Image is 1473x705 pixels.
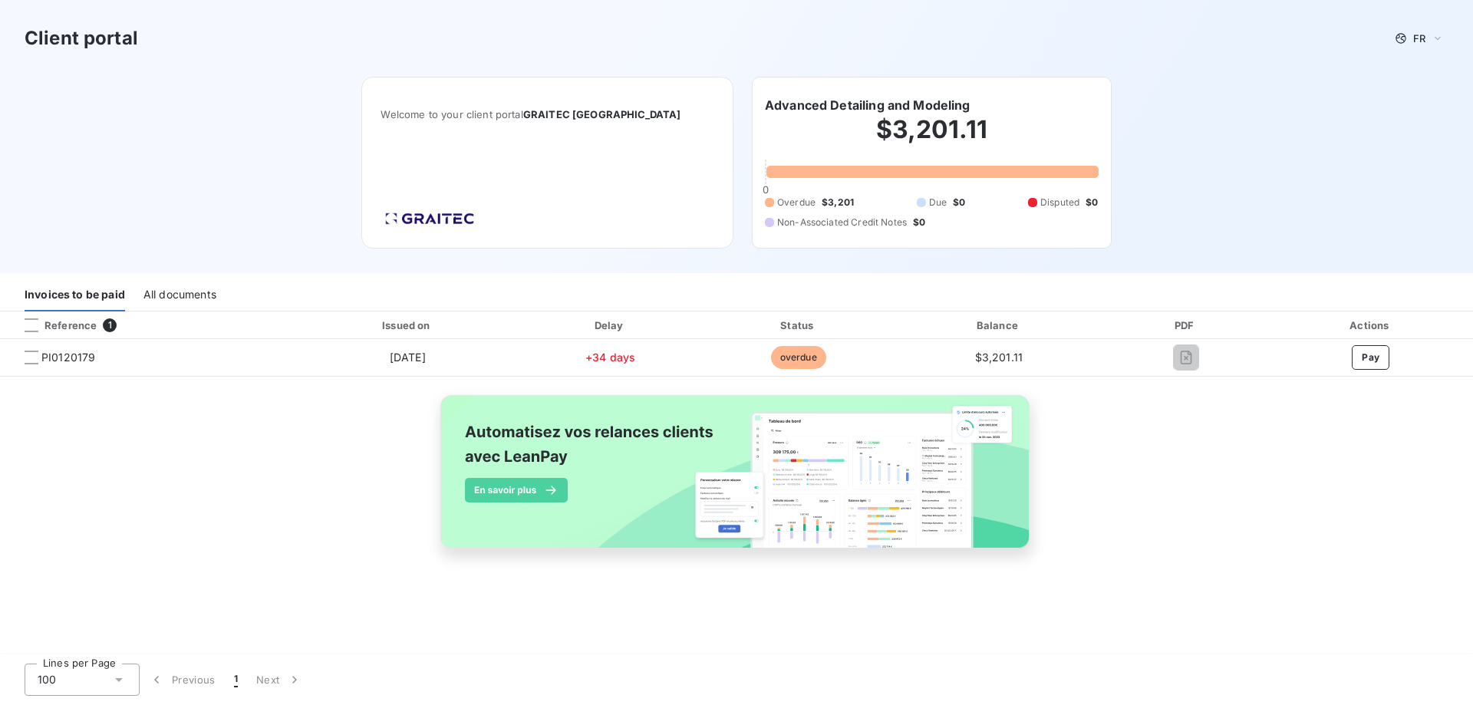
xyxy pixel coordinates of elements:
div: All documents [143,279,216,311]
button: Next [247,664,311,696]
span: 1 [234,672,238,687]
span: overdue [771,346,826,369]
span: $3,201 [822,196,854,209]
div: Status [706,318,891,333]
span: 0 [763,183,769,196]
span: 100 [38,672,56,687]
div: Issued on [300,318,516,333]
button: Previous [140,664,225,696]
span: $0 [953,196,965,209]
span: GRAITEC [GEOGRAPHIC_DATA] [523,108,681,120]
span: $0 [913,216,925,229]
h3: Client portal [25,25,138,52]
span: Non-Associated Credit Notes [777,216,907,229]
span: FR [1413,32,1425,44]
span: Welcome to your client portal [381,108,714,120]
h2: $3,201.11 [765,114,1099,160]
span: Overdue [777,196,816,209]
div: PDF [1106,318,1266,333]
div: Balance [898,318,1100,333]
div: Reference [12,318,97,332]
div: Invoices to be paid [25,279,125,311]
span: Due [929,196,947,209]
span: 1 [103,318,117,332]
span: +34 days [585,351,635,364]
img: Company logo [381,208,479,229]
span: Disputed [1040,196,1079,209]
span: [DATE] [390,351,426,364]
button: 1 [225,664,247,696]
span: $3,201.11 [975,351,1023,364]
div: Actions [1272,318,1470,333]
span: PI0120179 [41,350,95,365]
button: Pay [1352,345,1389,370]
div: Delay [522,318,700,333]
img: banner [427,386,1046,575]
h6: Advanced Detailing and Modeling [765,96,970,114]
span: $0 [1086,196,1098,209]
